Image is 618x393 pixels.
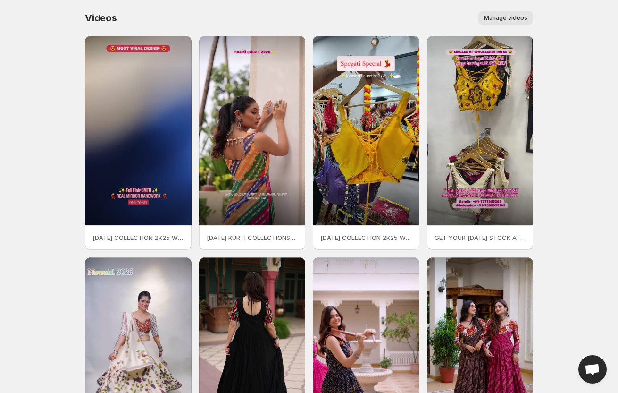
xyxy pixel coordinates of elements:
[207,233,298,242] p: [DATE] KURTI COLLECTIONS-2025 WhatsApp Us [PHONE_NUMBER] Website wwwrangbhoomiofficialcom [STREET...
[92,233,184,242] p: [DATE] COLLECTION 2K25 WhatsApp Us [PHONE_NUMBER] Website wwwrangbhoomiofficialcom [STREET_ADDRES...
[434,233,526,242] p: GET YOUR [DATE] STOCK AT WHOLESALE PRICES WhatsApp Us [PHONE_NUMBER] Owner- 91-7383979149 ECOMMER...
[85,12,117,24] span: Videos
[578,355,607,384] a: Open chat
[478,11,533,25] button: Manage videos
[484,14,527,22] span: Manage videos
[320,233,412,242] p: [DATE] COLLECTION 2K25 WhatsApp Us [PHONE_NUMBER] Website wwwrangbhoomiofficialcom [STREET_ADDRES...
